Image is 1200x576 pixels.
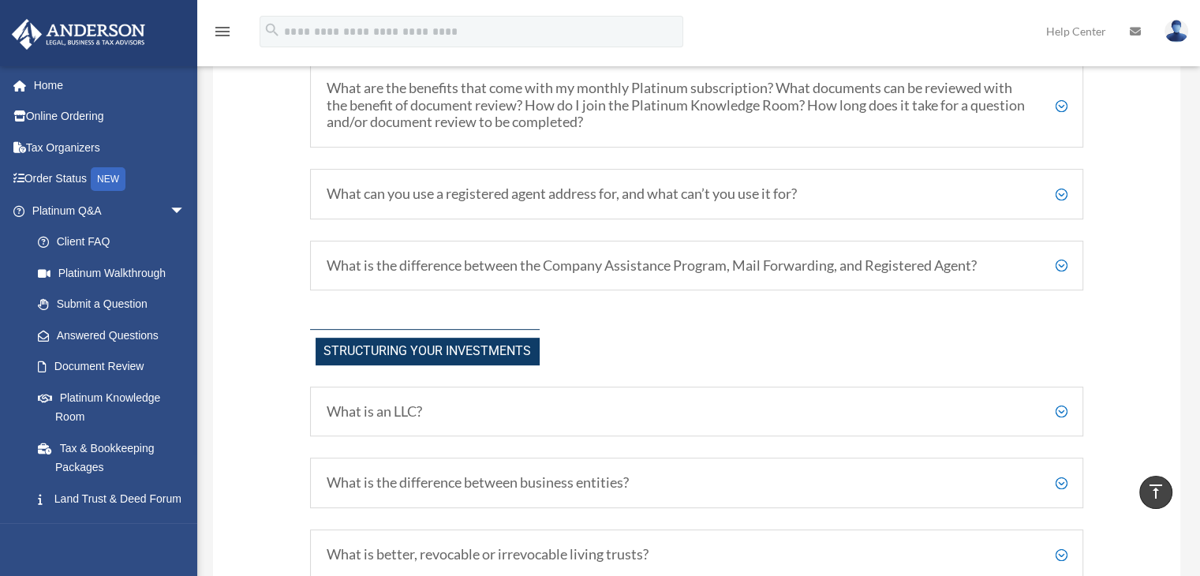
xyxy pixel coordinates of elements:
[22,483,209,514] a: Land Trust & Deed Forum
[1146,482,1165,501] i: vertical_align_top
[11,132,209,163] a: Tax Organizers
[22,289,209,320] a: Submit a Question
[22,432,209,483] a: Tax & Bookkeeping Packages
[264,21,281,39] i: search
[327,403,1067,421] h5: What is an LLC?
[7,19,150,50] img: Anderson Advisors Platinum Portal
[327,185,1067,203] h5: What can you use a registered agent address for, and what can’t you use it for?
[22,351,209,383] a: Document Review
[22,257,209,289] a: Platinum Walkthrough
[11,195,209,226] a: Platinum Q&Aarrow_drop_down
[1139,476,1172,509] a: vertical_align_top
[22,382,209,432] a: Platinum Knowledge Room
[327,80,1067,131] h5: What are the benefits that come with my monthly Platinum subscription? What documents can be revi...
[22,226,201,258] a: Client FAQ
[11,69,209,101] a: Home
[11,101,209,133] a: Online Ordering
[213,28,232,41] a: menu
[22,320,209,351] a: Answered Questions
[327,257,1067,275] h5: What is the difference between the Company Assistance Program, Mail Forwarding, and Registered Ag...
[91,167,125,191] div: NEW
[327,546,1067,563] h5: What is better, revocable or irrevocable living trusts?
[316,338,540,365] span: Structuring Your investments
[327,474,1067,492] h5: What is the difference between business entities?
[11,163,209,196] a: Order StatusNEW
[213,22,232,41] i: menu
[22,514,209,546] a: Portal Feedback
[170,195,201,227] span: arrow_drop_down
[1164,20,1188,43] img: User Pic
